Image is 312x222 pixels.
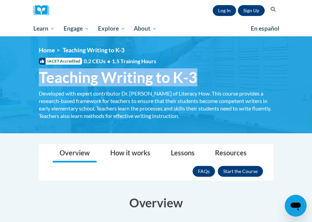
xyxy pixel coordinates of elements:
[193,166,215,177] a: FAQs
[39,47,55,54] a: Home
[59,21,94,36] a: Engage
[218,166,263,177] button: Enroll
[84,57,156,65] span: 0.2 CEUs
[34,5,54,16] a: Cox Campus
[208,144,253,163] a: Resources
[213,5,236,16] a: Log In
[34,5,54,16] img: Logo brand
[29,21,60,36] a: Learn
[268,5,278,14] button: Search
[238,5,265,16] a: Register
[29,21,284,36] div: Main menu
[103,144,157,163] a: How it works
[164,144,201,163] a: Lessons
[39,194,274,211] h3: Overview
[94,21,130,36] a: Explore
[129,21,161,36] a: About
[53,144,97,163] a: Overview
[246,21,284,36] a: En español
[64,24,89,33] span: Engage
[98,24,125,33] span: Explore
[107,58,110,64] span: •
[251,25,279,32] span: En español
[39,90,274,120] div: Developed with expert contributor Dr. [PERSON_NAME] of Literacy How. This course provides a resea...
[285,195,307,217] iframe: Button to launch messaging window
[39,58,82,65] span: IACET Accredited
[39,68,197,86] span: Teaching Writing to K-3
[134,24,157,33] span: About
[63,47,125,54] span: Teaching Writing to K-3
[33,24,55,33] span: Learn
[112,58,156,64] span: 1.5 Training Hours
